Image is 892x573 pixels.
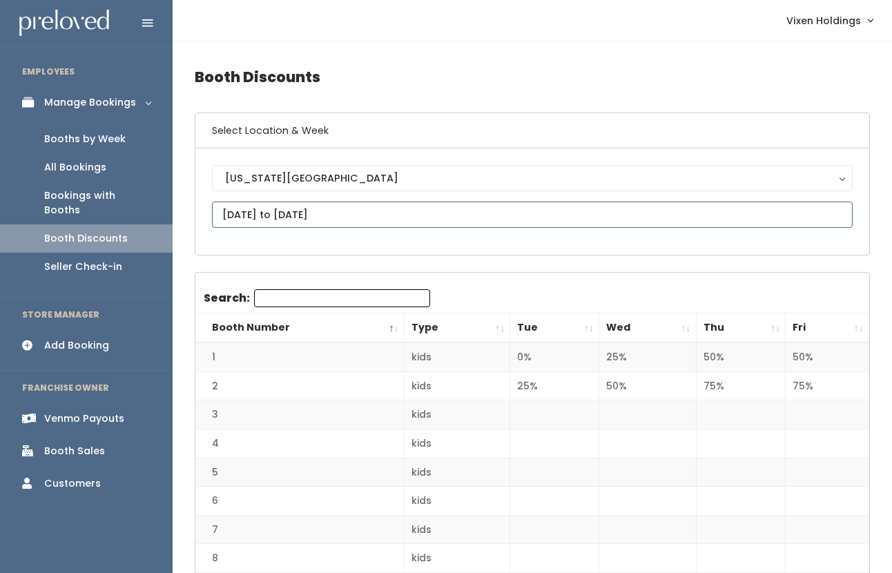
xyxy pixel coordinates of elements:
td: 8 [195,544,404,573]
td: kids [404,458,510,487]
div: Seller Check-in [44,260,122,274]
td: 0% [510,342,599,371]
td: 75% [696,371,786,400]
span: Vixen Holdings [786,13,861,28]
h6: Select Location & Week [195,113,869,148]
td: 4 [195,429,404,458]
td: 25% [510,371,599,400]
th: Fri: activate to sort column ascending [786,313,869,343]
td: kids [404,342,510,371]
div: Bookings with Booths [44,188,151,217]
div: Booth Discounts [44,231,128,246]
td: 1 [195,342,404,371]
a: Vixen Holdings [773,6,886,35]
td: 5 [195,458,404,487]
div: [US_STATE][GEOGRAPHIC_DATA] [225,171,840,186]
div: Venmo Payouts [44,411,124,426]
td: 2 [195,371,404,400]
td: 6 [195,487,404,516]
td: kids [404,400,510,429]
div: Manage Bookings [44,95,136,110]
td: kids [404,544,510,573]
div: All Bookings [44,160,106,175]
td: 75% [786,371,869,400]
td: kids [404,429,510,458]
input: August 30 - September 5, 2025 [212,202,853,228]
button: [US_STATE][GEOGRAPHIC_DATA] [212,165,853,191]
td: kids [404,371,510,400]
div: Add Booking [44,338,109,353]
img: preloved logo [19,10,109,37]
div: Customers [44,476,101,491]
td: 3 [195,400,404,429]
td: 25% [599,342,697,371]
td: 7 [195,515,404,544]
td: 50% [599,371,697,400]
th: Booth Number: activate to sort column descending [195,313,404,343]
input: Search: [254,289,430,307]
td: kids [404,487,510,516]
th: Thu: activate to sort column ascending [696,313,786,343]
th: Wed: activate to sort column ascending [599,313,697,343]
td: kids [404,515,510,544]
div: Booth Sales [44,444,105,458]
div: Booths by Week [44,132,126,146]
td: 50% [786,342,869,371]
h4: Booth Discounts [195,58,870,96]
label: Search: [204,289,430,307]
th: Tue: activate to sort column ascending [510,313,599,343]
td: 50% [696,342,786,371]
th: Type: activate to sort column ascending [404,313,510,343]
